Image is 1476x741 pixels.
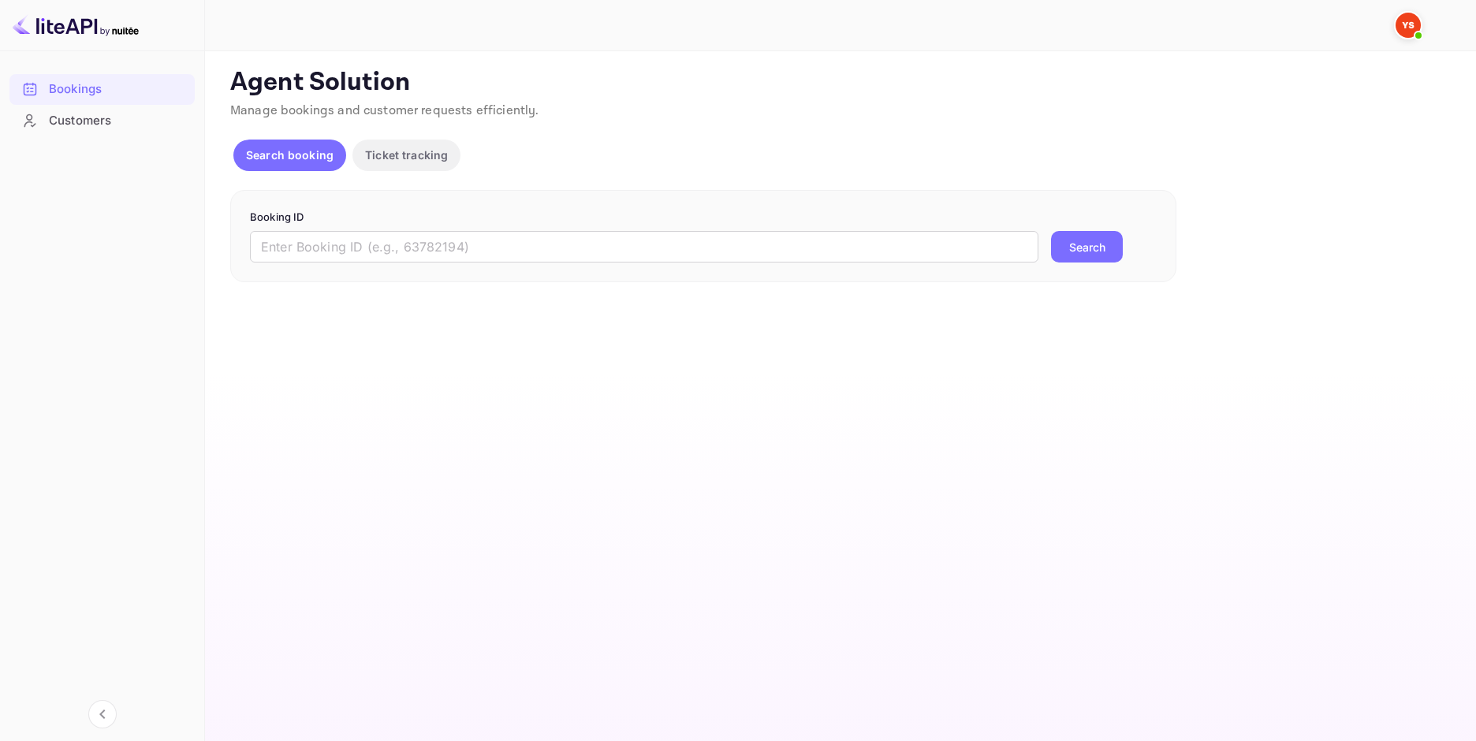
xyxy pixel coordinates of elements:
button: Collapse navigation [88,700,117,728]
img: LiteAPI logo [13,13,139,38]
a: Customers [9,106,195,135]
p: Search booking [246,147,334,163]
a: Bookings [9,74,195,103]
button: Search [1051,231,1123,263]
div: Bookings [9,74,195,105]
input: Enter Booking ID (e.g., 63782194) [250,231,1038,263]
span: Manage bookings and customer requests efficiently. [230,102,539,119]
div: Customers [49,112,187,130]
div: Customers [9,106,195,136]
img: Yandex Support [1396,13,1421,38]
p: Ticket tracking [365,147,448,163]
div: Bookings [49,80,187,99]
p: Booking ID [250,210,1157,225]
p: Agent Solution [230,67,1448,99]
